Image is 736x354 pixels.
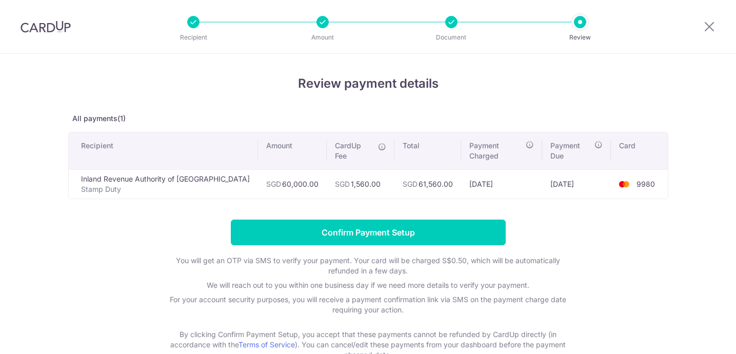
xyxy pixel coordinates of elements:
p: Amount [285,32,361,43]
td: [DATE] [542,169,611,199]
p: Recipient [155,32,231,43]
span: Payment Due [550,141,592,161]
a: Terms of Service [238,340,295,349]
td: 61,560.00 [394,169,461,199]
span: SGD [266,180,281,188]
td: 1,560.00 [327,169,394,199]
td: 60,000.00 [258,169,327,199]
p: Stamp Duty [81,184,250,194]
p: We will reach out to you within one business day if we need more details to verify your payment. [163,280,573,290]
span: 9980 [636,180,655,188]
th: Recipient [69,132,258,169]
td: [DATE] [461,169,542,199]
input: Confirm Payment Setup [231,220,506,245]
p: Review [542,32,618,43]
p: All payments(1) [68,113,668,124]
h4: Review payment details [68,74,668,93]
img: <span class="translation_missing" title="translation missing: en.account_steps.new_confirm_form.b... [614,178,634,190]
span: CardUp Fee [335,141,373,161]
td: Inland Revenue Authority of [GEOGRAPHIC_DATA] [69,169,258,199]
p: Document [413,32,489,43]
p: You will get an OTP via SMS to verify your payment. Your card will be charged S$0.50, which will ... [163,255,573,276]
img: CardUp [21,21,71,33]
span: Payment Charged [469,141,523,161]
th: Total [394,132,461,169]
span: SGD [403,180,417,188]
p: For your account security purposes, you will receive a payment confirmation link via SMS on the p... [163,294,573,325]
th: Amount [258,132,327,169]
th: Card [611,132,667,169]
span: SGD [335,180,350,188]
